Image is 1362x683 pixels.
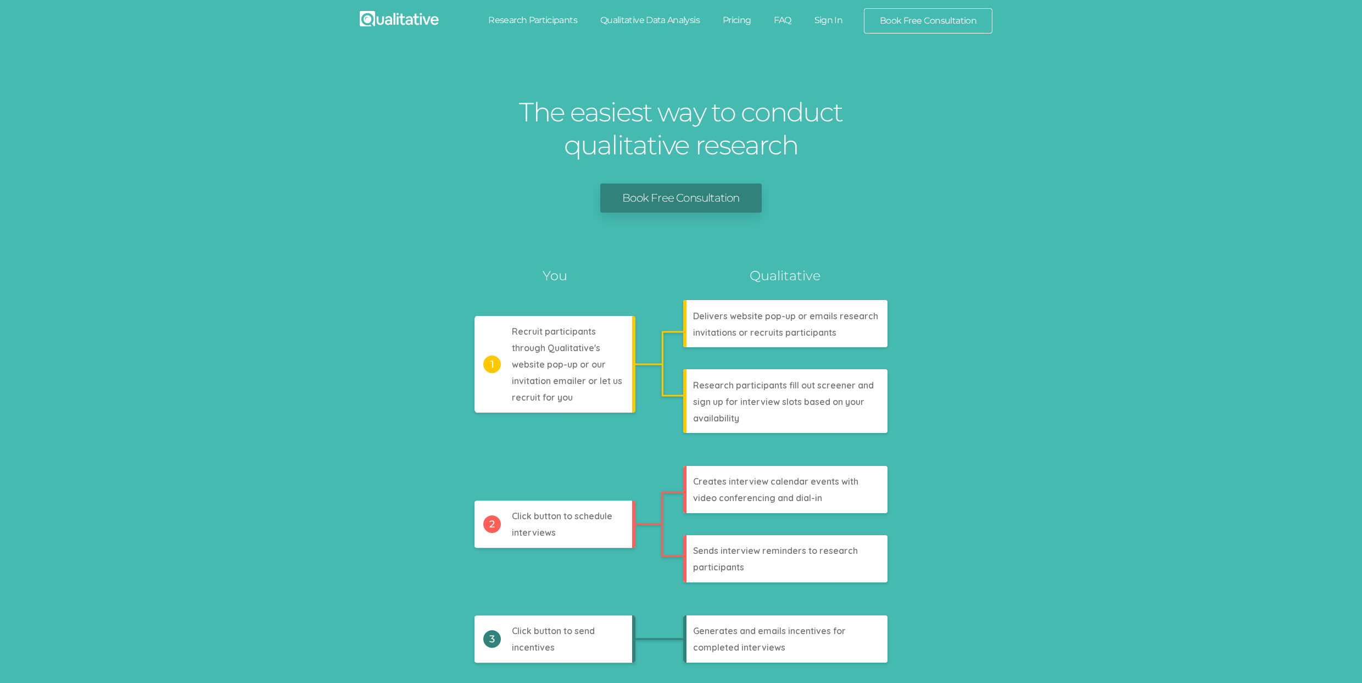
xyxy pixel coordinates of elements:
a: Sign In [803,8,855,32]
a: Book Free Consultation [600,184,761,213]
tspan: Sends interview reminders to research [693,545,858,556]
tspan: Delivers website pop-up or emails research [693,310,878,321]
a: FAQ [762,8,802,32]
img: Qualitative [360,11,439,26]
tspan: website pop-up or our [512,359,606,370]
h1: The easiest way to conduct qualitative research [516,96,846,162]
tspan: 2 [489,518,495,530]
tspan: Recruit participants [512,326,596,337]
tspan: Click button to schedule [512,510,612,521]
tspan: through Qualitative's [512,342,600,353]
tspan: completed interviews [693,642,785,653]
tspan: Creates interview calendar events with [693,476,858,487]
tspan: participants [693,562,744,573]
tspan: Research participants fill out screener and [693,380,874,391]
tspan: 3 [489,633,495,645]
tspan: sign up for interview slots based on your [693,396,864,407]
tspan: invitation emailer or let us [512,375,622,386]
a: Book Free Consultation [864,9,992,33]
tspan: incentives [512,642,555,653]
tspan: recruit for you [512,392,573,403]
tspan: You [543,268,567,284]
a: Research Participants [477,8,589,32]
tspan: video conferencing and dial-in [693,492,822,503]
a: Qualitative Data Analysis [589,8,711,32]
tspan: Qualitative [750,268,820,284]
tspan: interviews [512,527,556,538]
tspan: Generates and emails incentives for [693,625,846,636]
tspan: Click button to send [512,625,595,636]
tspan: 1 [490,358,494,370]
tspan: invitations or recruits participants [693,327,836,338]
tspan: availability [693,413,739,424]
a: Pricing [711,8,763,32]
